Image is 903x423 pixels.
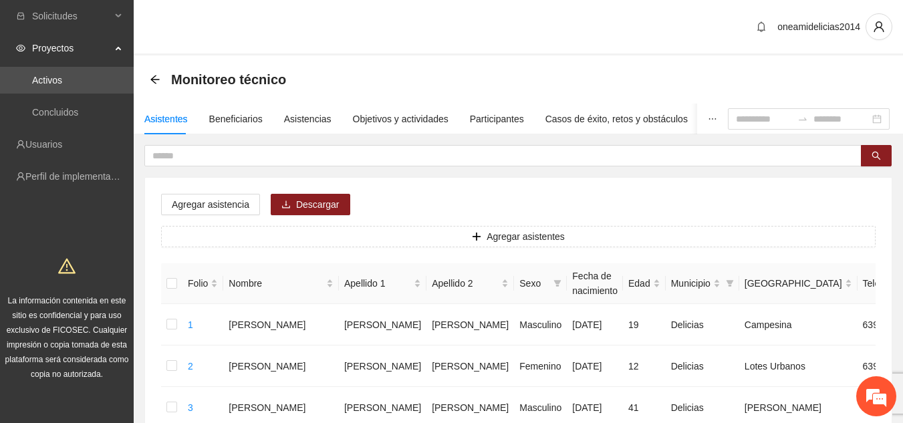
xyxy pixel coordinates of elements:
th: Nombre [223,263,339,304]
button: downloadDescargar [271,194,350,215]
span: filter [553,279,561,287]
td: [PERSON_NAME] [339,345,426,387]
span: Apellido 2 [432,276,499,291]
th: Edad [623,263,666,304]
span: bell [751,21,771,32]
div: Back [150,74,160,86]
td: [PERSON_NAME] [339,304,426,345]
th: Fecha de nacimiento [567,263,623,304]
td: [PERSON_NAME] [426,345,514,387]
span: Agregar asistencia [172,197,249,212]
td: [PERSON_NAME] [426,304,514,345]
a: Activos [32,75,62,86]
button: ellipsis [697,104,728,134]
span: eye [16,43,25,53]
span: to [797,114,808,124]
td: Masculino [514,304,567,345]
span: filter [726,279,734,287]
td: 19 [623,304,666,345]
button: bell [751,16,772,37]
td: [PERSON_NAME] [223,304,339,345]
span: filter [723,273,737,293]
a: 3 [188,402,193,413]
td: Campesina [739,304,858,345]
span: [GEOGRAPHIC_DATA] [745,276,842,291]
a: Concluidos [32,107,78,118]
button: plusAgregar asistentes [161,226,876,247]
span: Sexo [519,276,548,291]
span: Solicitudes [32,3,111,29]
span: Apellido 1 [344,276,411,291]
th: Apellido 2 [426,263,514,304]
span: Edad [628,276,650,291]
a: 1 [188,319,193,330]
span: Municipio [671,276,711,291]
div: Participantes [470,112,524,126]
span: filter [551,273,564,293]
td: Delicias [666,304,739,345]
span: Folio [188,276,208,291]
span: Agregar asistentes [487,229,565,244]
div: Asistencias [284,112,332,126]
a: Usuarios [25,139,62,150]
td: [DATE] [567,345,623,387]
span: inbox [16,11,25,21]
span: warning [58,257,76,275]
th: Apellido 1 [339,263,426,304]
th: Folio [182,263,223,304]
span: search [872,151,881,162]
span: download [281,200,291,210]
div: Beneficiarios [209,112,263,126]
div: Asistentes [144,112,188,126]
span: Descargar [296,197,340,212]
div: Objetivos y actividades [353,112,448,126]
td: [DATE] [567,304,623,345]
button: user [866,13,892,40]
span: Monitoreo técnico [171,69,286,90]
span: arrow-left [150,74,160,85]
button: search [861,145,892,166]
td: Femenino [514,345,567,387]
td: Delicias [666,345,739,387]
td: [PERSON_NAME] [223,345,339,387]
span: oneamidelicias2014 [777,21,860,32]
td: 12 [623,345,666,387]
button: Agregar asistencia [161,194,260,215]
span: Proyectos [32,35,111,61]
span: user [866,21,892,33]
span: La información contenida en este sitio es confidencial y para uso exclusivo de FICOSEC. Cualquier... [5,296,129,379]
div: Casos de éxito, retos y obstáculos [545,112,688,126]
span: ellipsis [708,114,717,124]
span: Nombre [229,276,324,291]
th: Municipio [666,263,739,304]
span: swap-right [797,114,808,124]
a: 2 [188,361,193,372]
span: plus [472,232,481,243]
td: Lotes Urbanos [739,345,858,387]
a: Perfil de implementadora [25,171,130,182]
th: Colonia [739,263,858,304]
